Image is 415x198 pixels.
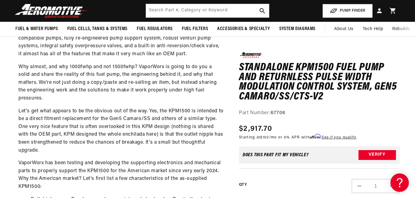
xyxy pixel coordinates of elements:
[239,134,357,140] p: Starting at /mo or 0% APR with .
[18,107,224,155] p: Let's get what appears to be the obvious out of the way. Yes, the KPM1500 is intended to be a dir...
[18,63,224,103] p: Why almost, and why 1000fwhp and not 1500fwhp? VaporWorx is going to do you a solid and share the...
[392,26,410,33] span: Rebuilds
[213,22,275,36] summary: Accessories & Specialty
[239,109,400,117] div: Part Number:
[279,26,315,32] span: System Diagrams
[275,22,320,36] summary: System Diagrams
[322,136,356,139] a: See if you qualify - Learn more about Affirm Financing (opens in modal)
[260,136,269,139] span: $102
[256,4,269,17] button: search button
[18,159,224,191] p: VaporWorx has been testing and developing the supporting electronics and mechanical parts to prop...
[388,22,415,37] summary: Rebuilds
[334,27,354,31] span: About Us
[239,182,247,188] label: QTY
[323,4,373,18] button: PUMP FINDER
[67,26,127,32] span: Fuel Cells, Tanks & Systems
[11,22,63,36] summary: Fuel & Water Pumps
[358,150,396,160] button: Verify
[15,26,58,32] span: Fuel & Water Pumps
[239,123,272,134] span: $2,917.70
[63,22,132,36] summary: Fuel Cells, Tanks & Systems
[132,22,177,36] summary: Fuel Regulators
[182,26,208,32] span: Fuel Filters
[217,26,270,32] span: Accessories & Specialty
[243,152,309,157] div: Does This part fit My vehicle?
[330,22,358,37] a: About Us
[13,4,90,18] img: Aeromotive
[271,111,285,115] strong: 67706
[310,134,321,139] span: Affirm
[146,4,269,17] input: Search by Part Number, Category or Keyword
[239,63,400,102] h1: Standalone KPM1500 Fuel Pump and Returnless Pulse Width Modulation Control System, Gen5 Camaro/SS...
[18,19,224,58] p: The latest KPM1500 fuel pump from our Aussie friends is, in our opinion, the best high-power afte...
[358,22,388,37] summary: Tech Help
[177,22,213,36] summary: Fuel Filters
[363,26,383,33] span: Tech Help
[137,26,173,32] span: Fuel Regulators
